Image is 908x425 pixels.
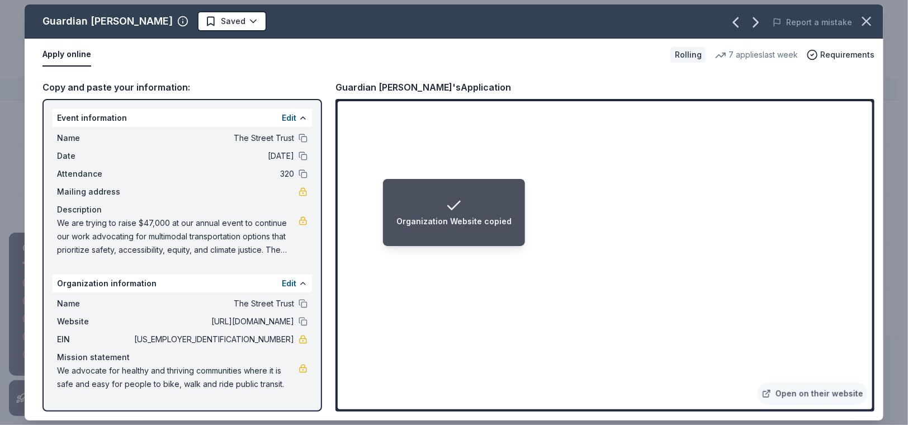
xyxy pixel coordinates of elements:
span: EIN [57,333,132,346]
span: We are trying to raise $47,000 at our annual event to continue our work advocating for multimodal... [57,216,299,257]
a: Open on their website [758,382,868,405]
span: Name [57,297,132,310]
span: 320 [132,167,294,181]
div: Guardian [PERSON_NAME] [42,12,173,30]
span: [URL][DOMAIN_NAME] [132,315,294,328]
span: Name [57,131,132,145]
div: Event information [53,109,312,127]
span: Attendance [57,167,132,181]
span: [US_EMPLOYER_IDENTIFICATION_NUMBER] [132,333,294,346]
div: 7 applies last week [715,48,798,62]
div: Rolling [670,47,706,63]
span: Saved [221,15,245,28]
span: The Street Trust [132,297,294,310]
div: Organization Website copied [396,215,512,228]
button: Saved [197,11,267,31]
button: Report a mistake [773,16,852,29]
div: Copy and paste your information: [42,80,322,95]
span: Requirements [820,48,874,62]
span: [DATE] [132,149,294,163]
div: Description [57,203,308,216]
span: We advocate for healthy and thriving communities where it is safe and easy for people to bike, wa... [57,364,299,391]
span: The Street Trust [132,131,294,145]
div: Organization information [53,275,312,292]
span: Date [57,149,132,163]
span: Mailing address [57,185,132,199]
button: Edit [282,277,296,290]
button: Requirements [807,48,874,62]
button: Edit [282,111,296,125]
div: Mission statement [57,351,308,364]
span: Website [57,315,132,328]
div: Guardian [PERSON_NAME]'s Application [335,80,511,95]
button: Apply online [42,43,91,67]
